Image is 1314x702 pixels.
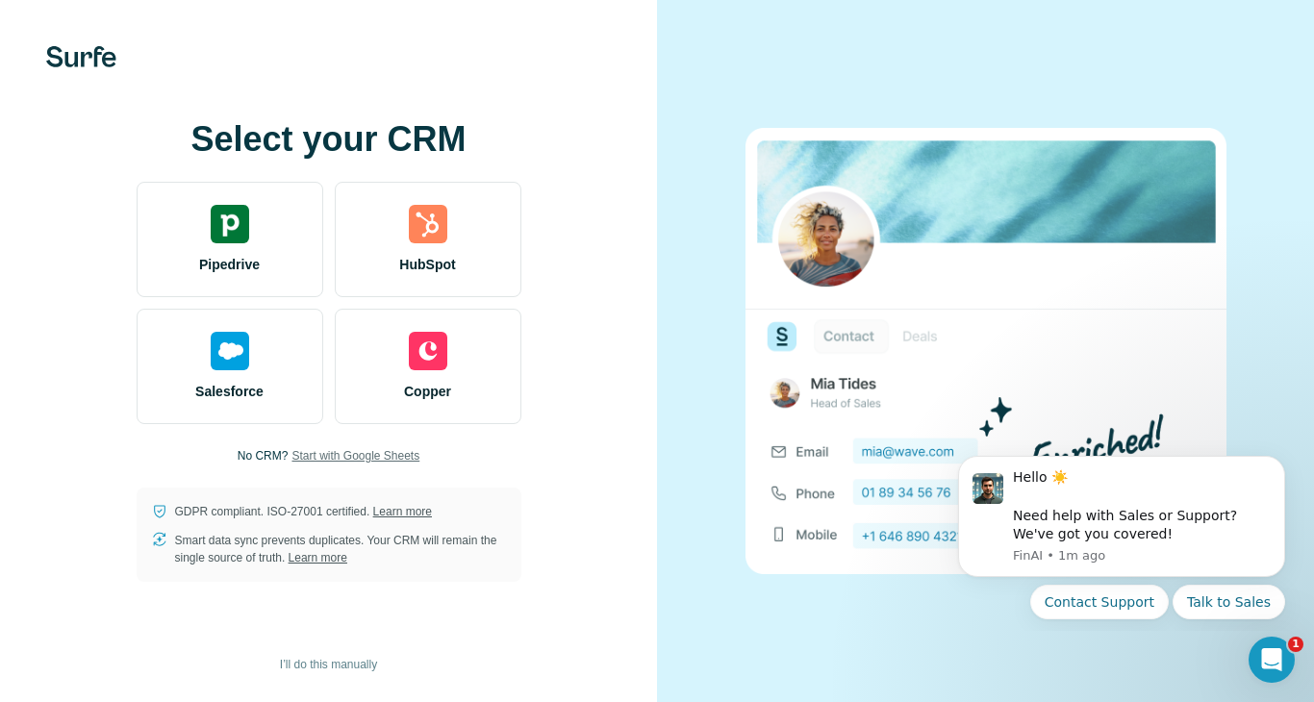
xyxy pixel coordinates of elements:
[238,447,289,464] p: No CRM?
[409,332,447,370] img: copper's logo
[195,382,264,401] span: Salesforce
[137,120,521,159] h1: Select your CRM
[745,128,1226,573] img: none image
[373,505,432,518] a: Learn more
[404,382,451,401] span: Copper
[1249,637,1295,683] iframe: Intercom live chat
[280,656,377,673] span: I’ll do this manually
[199,255,260,274] span: Pipedrive
[409,205,447,243] img: hubspot's logo
[46,46,116,67] img: Surfe's logo
[175,503,432,520] p: GDPR compliant. ISO-27001 certified.
[175,532,506,566] p: Smart data sync prevents duplicates. Your CRM will remain the single source of truth.
[399,255,455,274] span: HubSpot
[211,205,249,243] img: pipedrive's logo
[266,650,391,679] button: I’ll do this manually
[211,332,249,370] img: salesforce's logo
[289,551,347,564] a: Learn more
[1288,637,1303,652] span: 1
[929,439,1314,631] iframe: Intercom notifications message
[291,447,419,464] button: Start with Google Sheets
